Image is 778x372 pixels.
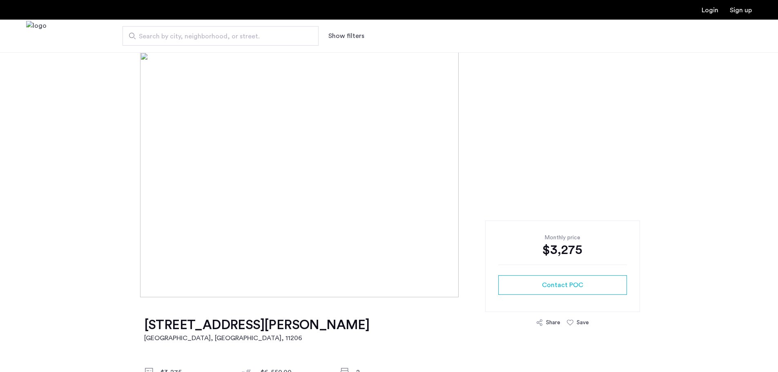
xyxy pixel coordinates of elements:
div: $3,275 [498,242,627,258]
span: Search by city, neighborhood, or street. [139,31,296,41]
div: Share [546,319,560,327]
div: Monthly price [498,234,627,242]
button: button [498,275,627,295]
button: Show or hide filters [328,31,364,41]
img: [object%20Object] [140,52,638,297]
div: Save [577,319,589,327]
span: Contact POC [542,280,583,290]
h1: [STREET_ADDRESS][PERSON_NAME] [144,317,370,333]
a: Login [702,7,718,13]
img: logo [26,21,47,51]
a: [STREET_ADDRESS][PERSON_NAME][GEOGRAPHIC_DATA], [GEOGRAPHIC_DATA], 11206 [144,317,370,343]
a: Registration [730,7,752,13]
input: Apartment Search [123,26,319,46]
h2: [GEOGRAPHIC_DATA], [GEOGRAPHIC_DATA] , 11206 [144,333,370,343]
a: Cazamio Logo [26,21,47,51]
